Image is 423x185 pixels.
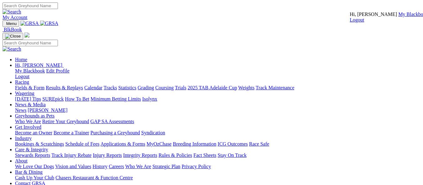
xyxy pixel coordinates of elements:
[155,85,174,90] a: Coursing
[15,164,54,169] a: We Love Our Dogs
[101,141,145,147] a: Applications & Forms
[15,79,29,85] a: Racing
[92,164,107,169] a: History
[15,74,29,79] a: Logout
[54,130,89,135] a: Become a Trainer
[15,85,420,91] div: Racing
[15,68,45,73] a: My Blackbook
[3,15,28,20] a: My Account
[15,175,420,181] div: Bar & Dining
[3,40,58,46] input: Search
[65,96,90,102] a: How To Bet
[123,152,157,158] a: Integrity Reports
[15,57,27,62] a: Home
[15,62,62,68] span: Hi, [PERSON_NAME]
[173,141,216,147] a: Breeding Information
[65,141,99,147] a: Schedule of Fees
[141,130,165,135] a: Syndication
[46,68,70,73] a: Edit Profile
[152,164,180,169] a: Strategic Plan
[142,96,157,102] a: Isolynx
[15,175,54,180] a: Cash Up Your Club
[20,21,39,26] img: GRSA
[15,152,420,158] div: Care & Integrity
[15,119,41,124] a: Who We Are
[15,68,420,79] div: Hi, [PERSON_NAME]
[118,85,137,90] a: Statistics
[3,33,23,40] button: Toggle navigation
[15,152,50,158] a: Stewards Reports
[5,34,21,39] img: Close
[15,124,41,130] a: Get Involved
[51,152,91,158] a: Track Injury Rebate
[42,96,64,102] a: SUREpick
[350,17,364,22] a: Logout
[15,96,41,102] a: [DATE] Tips
[238,85,255,90] a: Weights
[90,130,140,135] a: Purchasing a Greyhound
[28,107,67,113] a: [PERSON_NAME]
[218,152,246,158] a: Stay On Track
[15,141,420,147] div: Industry
[15,96,420,102] div: Wagering
[15,169,43,175] a: Bar & Dining
[15,62,64,68] a: Hi, [PERSON_NAME]
[55,175,133,180] a: Chasers Restaurant & Function Centre
[350,12,397,17] span: Hi, [PERSON_NAME]
[3,9,21,15] img: Search
[24,32,29,37] img: logo-grsa-white.png
[138,85,154,90] a: Grading
[188,85,237,90] a: 2025 TAB Adelaide Cup
[4,27,22,32] span: BlkBook
[15,130,52,135] a: Become an Owner
[15,158,28,163] a: About
[175,85,186,90] a: Trials
[90,96,141,102] a: Minimum Betting Limits
[40,21,59,26] img: GRSA
[15,119,420,124] div: Greyhounds as Pets
[84,85,102,90] a: Calendar
[15,130,420,136] div: Get Involved
[109,164,124,169] a: Careers
[93,152,122,158] a: Injury Reports
[55,164,91,169] a: Vision and Values
[15,107,420,113] div: News & Media
[15,164,420,169] div: About
[15,136,32,141] a: Industry
[3,46,21,52] img: Search
[42,119,89,124] a: Retire Your Greyhound
[158,152,192,158] a: Rules & Policies
[3,20,19,27] button: Toggle navigation
[15,102,46,107] a: News & Media
[125,164,151,169] a: Who We Are
[104,85,117,90] a: Tracks
[147,141,172,147] a: MyOzChase
[6,21,17,26] span: Menu
[3,27,22,32] a: BlkBook
[182,164,211,169] a: Privacy Policy
[249,141,269,147] a: Race Safe
[193,152,216,158] a: Fact Sheets
[15,141,64,147] a: Bookings & Scratchings
[15,91,34,96] a: Wagering
[256,85,294,90] a: Track Maintenance
[218,141,248,147] a: ICG Outcomes
[15,147,48,152] a: Care & Integrity
[15,107,26,113] a: News
[46,85,83,90] a: Results & Replays
[15,113,54,118] a: Greyhounds as Pets
[15,85,44,90] a: Fields & Form
[90,119,134,124] a: GAP SA Assessments
[3,2,58,9] input: Search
